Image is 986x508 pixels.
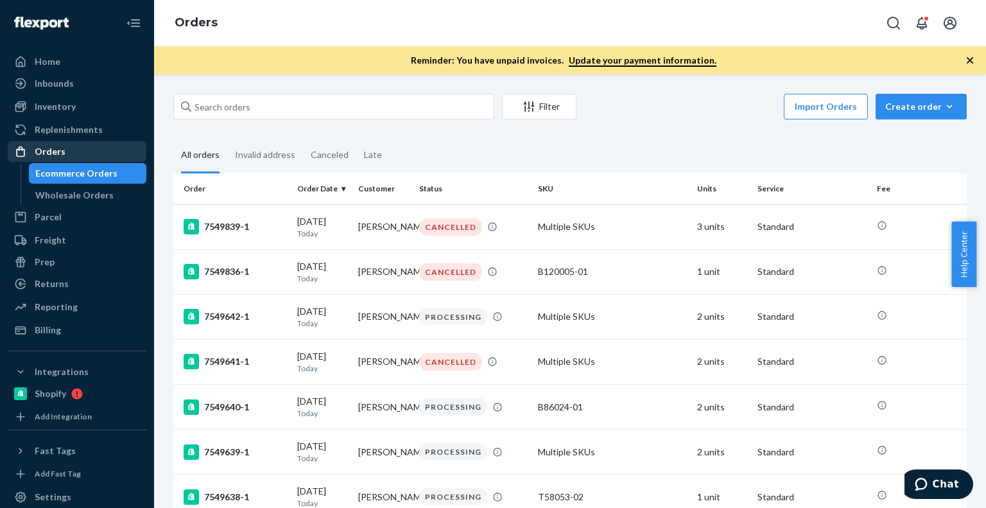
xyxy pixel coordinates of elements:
[885,100,957,113] div: Create order
[757,491,866,504] p: Standard
[297,440,348,464] div: [DATE]
[35,365,89,378] div: Integrations
[184,489,287,505] div: 7549638-1
[35,100,76,113] div: Inventory
[872,173,967,204] th: Fee
[297,363,348,374] p: Today
[8,274,146,294] a: Returns
[8,141,146,162] a: Orders
[358,183,409,194] div: Customer
[35,491,71,504] div: Settings
[35,468,81,479] div: Add Fast Tag
[311,138,349,171] div: Canceled
[692,385,753,430] td: 2 units
[757,446,866,459] p: Standard
[502,94,576,119] button: Filter
[29,163,147,184] a: Ecommerce Orders
[692,173,753,204] th: Units
[297,350,348,374] div: [DATE]
[419,353,482,371] div: CANCELLED
[503,100,576,113] div: Filter
[8,466,146,482] a: Add Fast Tag
[35,301,78,313] div: Reporting
[35,324,61,337] div: Billing
[8,51,146,72] a: Home
[35,234,66,247] div: Freight
[904,469,973,502] iframe: Opens a widget where you can chat to one of our agents
[533,430,691,475] td: Multiple SKUs
[951,222,976,287] button: Help Center
[692,249,753,294] td: 1 unit
[14,17,69,30] img: Flexport logo
[35,387,66,400] div: Shopify
[8,297,146,317] a: Reporting
[292,173,353,204] th: Order Date
[175,15,218,30] a: Orders
[8,409,146,425] a: Add Integration
[692,339,753,384] td: 2 units
[297,228,348,239] p: Today
[419,398,487,416] div: PROCESSING
[419,263,482,281] div: CANCELLED
[184,309,287,324] div: 7549642-1
[419,488,487,505] div: PROCESSING
[353,339,414,384] td: [PERSON_NAME]
[784,94,868,119] button: Import Orders
[297,453,348,464] p: Today
[8,119,146,140] a: Replenishments
[538,491,686,504] div: T58053-02
[184,264,287,279] div: 7549836-1
[297,318,348,329] p: Today
[692,430,753,475] td: 2 units
[35,256,55,268] div: Prep
[569,55,716,67] a: Update your payment information.
[757,310,866,323] p: Standard
[353,204,414,249] td: [PERSON_NAME]
[8,252,146,272] a: Prep
[184,219,287,234] div: 7549839-1
[692,294,753,339] td: 2 units
[181,138,220,173] div: All orders
[297,305,348,329] div: [DATE]
[533,294,691,339] td: Multiple SKUs
[8,73,146,94] a: Inbounds
[353,385,414,430] td: [PERSON_NAME]
[35,189,114,202] div: Wholesale Orders
[8,362,146,382] button: Integrations
[35,167,117,180] div: Ecommerce Orders
[8,320,146,340] a: Billing
[173,173,292,204] th: Order
[35,123,103,136] div: Replenishments
[757,265,866,278] p: Standard
[411,54,716,67] p: Reminder: You have unpaid invoices.
[876,94,967,119] button: Create order
[353,294,414,339] td: [PERSON_NAME]
[353,249,414,294] td: [PERSON_NAME]
[937,10,963,36] button: Open account menu
[297,273,348,284] p: Today
[353,430,414,475] td: [PERSON_NAME]
[8,207,146,227] a: Parcel
[173,94,494,119] input: Search orders
[35,55,60,68] div: Home
[8,487,146,507] a: Settings
[35,277,69,290] div: Returns
[35,411,92,422] div: Add Integration
[419,218,482,236] div: CANCELLED
[692,204,753,249] td: 3 units
[909,10,935,36] button: Open notifications
[419,443,487,460] div: PROCESSING
[538,401,686,414] div: B86024-01
[533,204,691,249] td: Multiple SKUs
[35,77,74,90] div: Inbounds
[757,220,866,233] p: Standard
[533,173,691,204] th: SKU
[121,10,146,36] button: Close Navigation
[297,260,348,284] div: [DATE]
[35,145,65,158] div: Orders
[297,408,348,419] p: Today
[757,355,866,368] p: Standard
[297,215,348,239] div: [DATE]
